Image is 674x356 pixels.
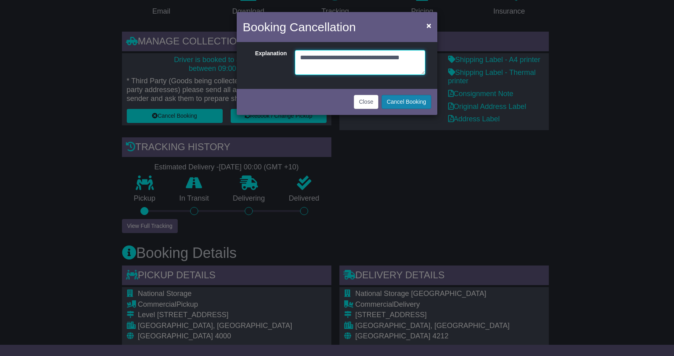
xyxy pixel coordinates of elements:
[422,17,435,34] button: Close
[354,95,379,109] button: Close
[245,50,291,73] label: Explanation
[243,18,356,36] h4: Booking Cancellation
[382,95,431,109] button: Cancel Booking
[426,21,431,30] span: ×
